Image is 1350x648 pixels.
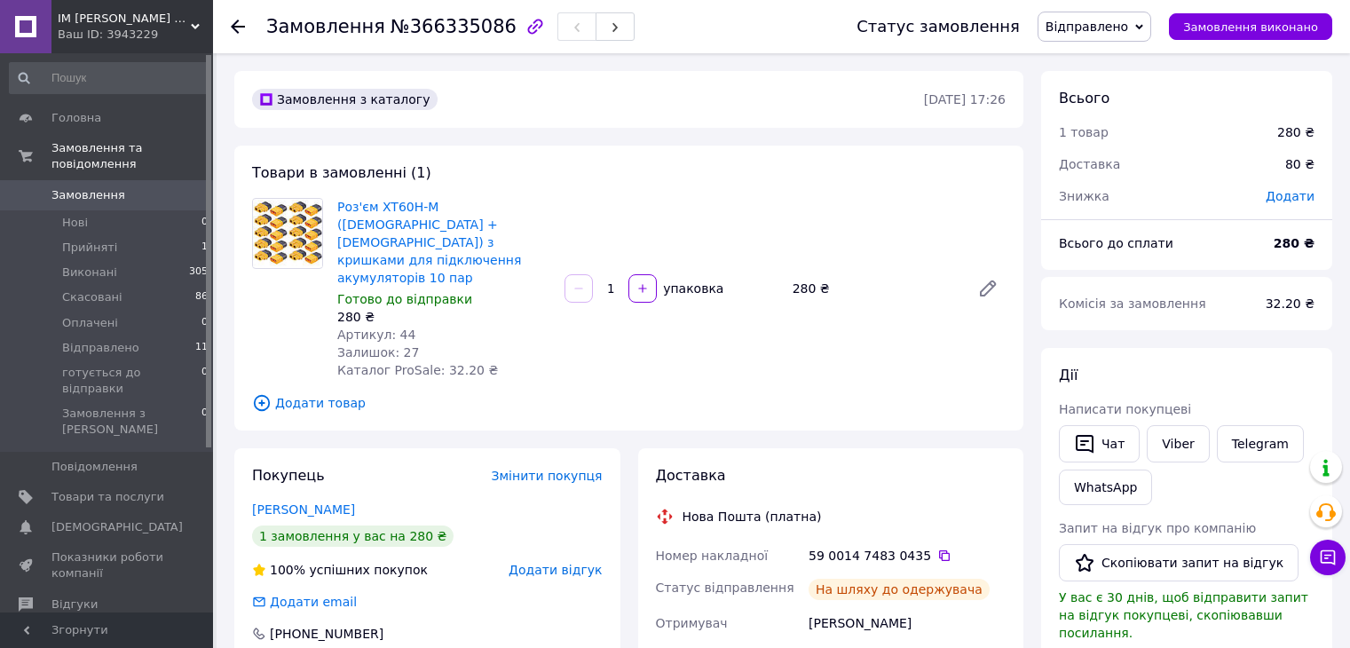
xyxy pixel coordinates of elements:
b: 280 ₴ [1274,236,1314,250]
span: Виконані [62,265,117,281]
div: 80 ₴ [1275,145,1325,184]
span: Додати [1266,189,1314,203]
span: 0 [201,315,208,331]
div: Нова Пошта (платна) [678,508,826,526]
div: 280 ₴ [337,308,550,326]
div: Додати email [268,593,359,611]
span: Змінити покупця [492,469,603,483]
span: Дії [1059,367,1078,383]
span: Товари та послуги [51,489,164,505]
span: Всього до сплати [1059,236,1173,250]
span: Доставка [656,467,726,484]
button: Чат [1059,425,1140,462]
span: Відгуки [51,597,98,612]
a: Viber [1147,425,1209,462]
div: 59 0014 7483 0435 [809,547,1006,565]
button: Замовлення виконано [1169,13,1332,40]
span: Замовлення з [PERSON_NAME] [62,406,201,438]
span: У вас є 30 днів, щоб відправити запит на відгук покупцеві, скопіювавши посилання. [1059,590,1308,640]
span: Оплачені [62,315,118,331]
a: WhatsApp [1059,470,1152,505]
span: Замовлення [266,16,385,37]
span: 0 [201,365,208,397]
span: Головна [51,110,101,126]
span: IM ДЖИМ FPV [58,11,191,27]
span: Показники роботи компанії [51,549,164,581]
span: Комісія за замовлення [1059,296,1206,311]
span: Всього [1059,90,1109,107]
span: 1 товар [1059,125,1109,139]
span: Додати відгук [509,563,602,577]
span: Повідомлення [51,459,138,475]
span: 0 [201,215,208,231]
time: [DATE] 17:26 [924,92,1006,107]
span: Запит на відгук про компанію [1059,521,1256,535]
span: 0 [201,406,208,438]
span: Статус відправлення [656,581,794,595]
div: [PHONE_NUMBER] [268,625,385,643]
span: Доставка [1059,157,1120,171]
span: 100% [270,563,305,577]
div: Статус замовлення [857,18,1020,36]
span: 1 [201,240,208,256]
div: 280 ₴ [786,276,963,301]
span: Отримувач [656,616,728,630]
div: 280 ₴ [1277,123,1314,141]
div: Повернутися назад [231,18,245,36]
span: Покупець [252,467,325,484]
span: Прийняті [62,240,117,256]
span: Додати товар [252,393,1006,413]
input: Пошук [9,62,209,94]
div: Замовлення з каталогу [252,89,438,110]
a: [PERSON_NAME] [252,502,355,517]
span: Залишок: 27 [337,345,419,360]
span: Замовлення виконано [1183,20,1318,34]
span: [DEMOGRAPHIC_DATA] [51,519,183,535]
span: 32.20 ₴ [1266,296,1314,311]
span: Замовлення та повідомлення [51,140,213,172]
div: На шляху до одержувача [809,579,990,600]
a: Telegram [1217,425,1304,462]
img: Роз'єм XT60H-M (Male + Female) з кришками для підключення акумуляторів 10 пар [253,200,322,267]
span: №366335086 [391,16,517,37]
span: Нові [62,215,88,231]
span: Відправлено [62,340,139,356]
span: Скасовані [62,289,122,305]
span: Замовлення [51,187,125,203]
span: 86 [195,289,208,305]
span: Каталог ProSale: 32.20 ₴ [337,363,498,377]
span: 305 [189,265,208,281]
span: Написати покупцеві [1059,402,1191,416]
div: упаковка [659,280,725,297]
span: Відправлено [1046,20,1128,34]
span: готується до відправки [62,365,201,397]
span: Готово до відправки [337,292,472,306]
span: Знижка [1059,189,1109,203]
a: Редагувати [970,271,1006,306]
div: Додати email [250,593,359,611]
span: Артикул: 44 [337,328,415,342]
button: Чат з покупцем [1310,540,1346,575]
button: Скопіювати запит на відгук [1059,544,1299,581]
span: Номер накладної [656,549,769,563]
div: Ваш ID: 3943229 [58,27,213,43]
span: Товари в замовленні (1) [252,164,431,181]
div: [PERSON_NAME] [805,607,1009,639]
span: 11 [195,340,208,356]
div: успішних покупок [252,561,428,579]
a: Роз'єм XT60H-M ([DEMOGRAPHIC_DATA] + [DEMOGRAPHIC_DATA]) з кришками для підключення акумуляторів ... [337,200,521,285]
div: 1 замовлення у вас на 280 ₴ [252,526,454,547]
